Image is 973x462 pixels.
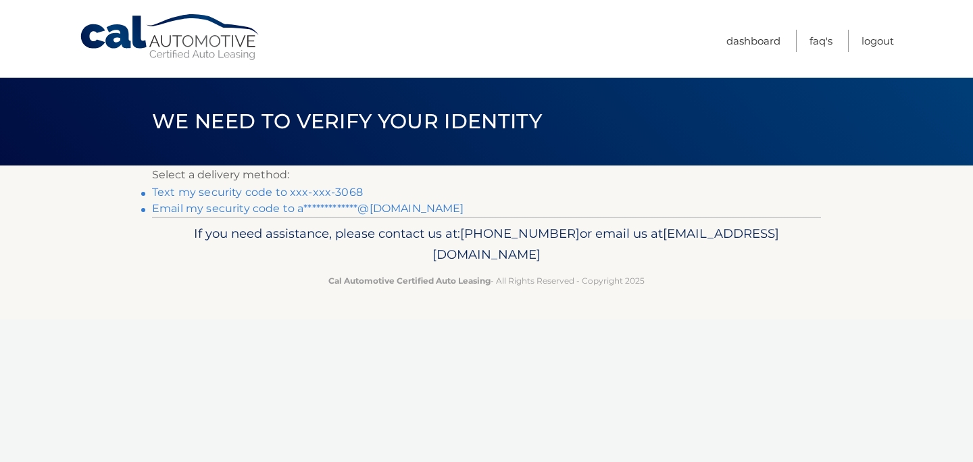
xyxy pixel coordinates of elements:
[161,274,812,288] p: - All Rights Reserved - Copyright 2025
[161,223,812,266] p: If you need assistance, please contact us at: or email us at
[152,109,542,134] span: We need to verify your identity
[726,30,780,52] a: Dashboard
[152,186,363,199] a: Text my security code to xxx-xxx-3068
[460,226,580,241] span: [PHONE_NUMBER]
[79,14,261,61] a: Cal Automotive
[328,276,491,286] strong: Cal Automotive Certified Auto Leasing
[809,30,832,52] a: FAQ's
[152,165,821,184] p: Select a delivery method:
[862,30,894,52] a: Logout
